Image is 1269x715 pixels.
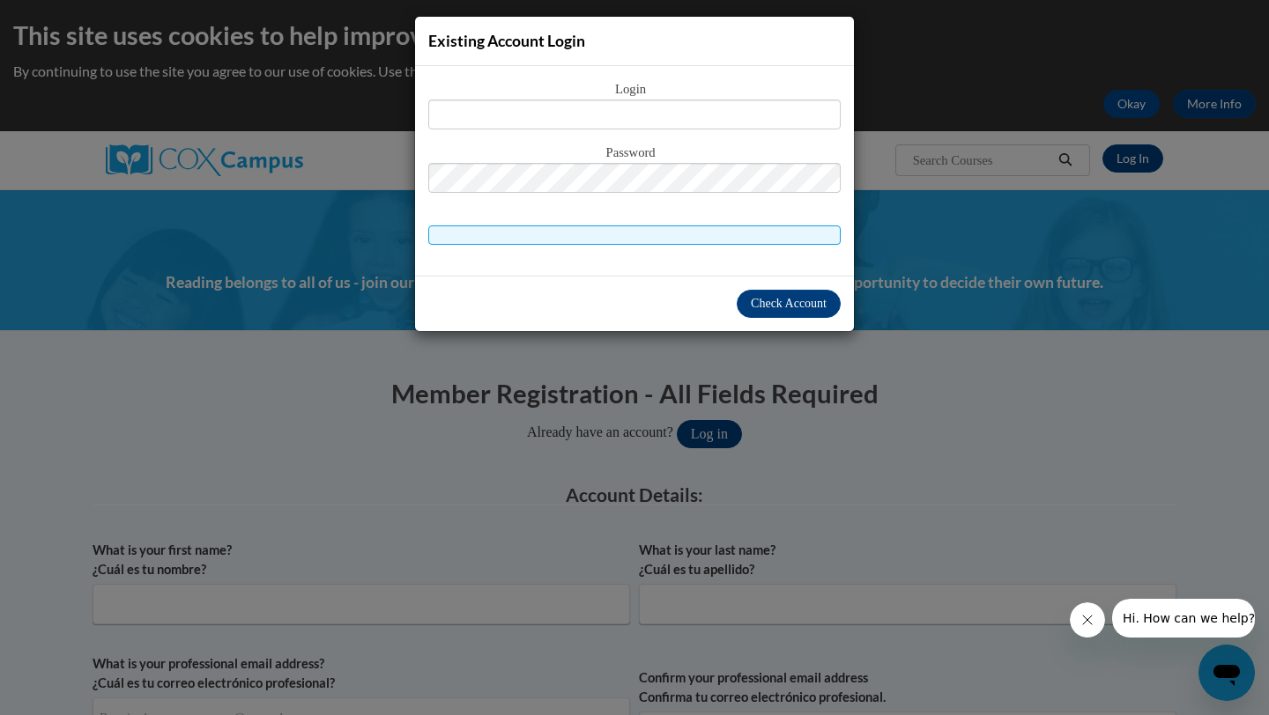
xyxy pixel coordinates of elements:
iframe: Message from company [1112,599,1255,638]
span: Check Account [751,297,827,310]
span: Login [428,80,841,100]
iframe: Close message [1070,602,1105,638]
button: Check Account [737,290,841,318]
span: Existing Account Login [428,32,585,50]
span: Password [428,144,841,163]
